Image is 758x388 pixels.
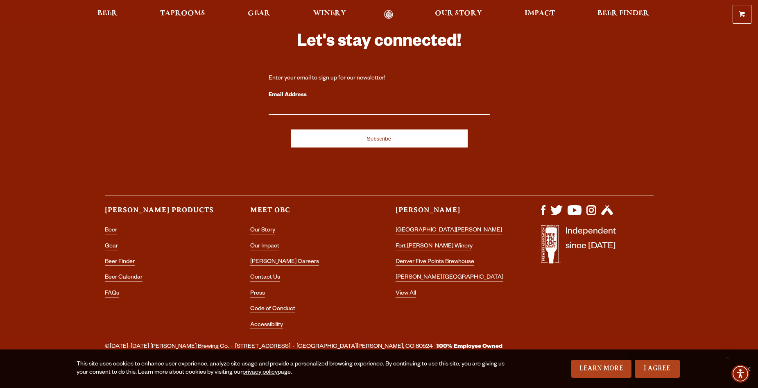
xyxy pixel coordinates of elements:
[568,211,582,218] a: Visit us on YouTube
[269,75,490,83] div: Enter your email to sign up for our newsletter!
[97,10,118,17] span: Beer
[601,211,613,218] a: Visit us on Untappd
[396,259,474,266] a: Denver Five Points Brewhouse
[396,275,503,281] a: [PERSON_NAME] [GEOGRAPHIC_DATA]
[242,10,276,19] a: Gear
[155,10,210,19] a: Taprooms
[105,275,143,281] a: Beer Calendar
[105,342,502,352] span: ©[DATE]-[DATE] [PERSON_NAME] Brewing Co. · [STREET_ADDRESS] · [GEOGRAPHIC_DATA][PERSON_NAME], CO ...
[250,275,280,281] a: Contact Us
[160,10,205,17] span: Taprooms
[566,225,616,268] p: Independent since [DATE]
[525,10,555,17] span: Impact
[248,10,270,17] span: Gear
[571,360,631,378] a: Learn More
[396,243,473,250] a: Fort [PERSON_NAME] Winery
[250,243,279,250] a: Our Impact
[250,322,283,329] a: Accessibility
[430,10,487,19] a: Our Story
[250,227,275,234] a: Our Story
[373,10,404,19] a: Odell Home
[731,365,749,383] div: Accessibility Menu
[269,31,490,55] h3: Let's stay connected!
[597,10,649,17] span: Beer Finder
[396,227,502,234] a: [GEOGRAPHIC_DATA][PERSON_NAME]
[105,205,217,222] h3: [PERSON_NAME] Products
[435,10,482,17] span: Our Story
[105,259,135,266] a: Beer Finder
[291,129,468,147] input: Subscribe
[105,290,119,297] a: FAQs
[250,205,363,222] h3: Meet OBC
[592,10,654,19] a: Beer Finder
[308,10,351,19] a: Winery
[550,211,563,218] a: Visit us on X (formerly Twitter)
[519,10,560,19] a: Impact
[105,227,117,234] a: Beer
[250,259,319,266] a: [PERSON_NAME] Careers
[396,290,416,297] a: View All
[77,361,507,377] div: This site uses cookies to enhance user experience, analyze site usage and provide a personalized ...
[717,347,738,368] a: Scroll to top
[269,90,490,101] label: Email Address
[250,290,265,297] a: Press
[586,211,596,218] a: Visit us on Instagram
[242,370,278,376] a: privacy policy
[437,344,502,350] strong: 100% Employee Owned
[396,205,508,222] h3: [PERSON_NAME]
[250,306,295,313] a: Code of Conduct
[313,10,346,17] span: Winery
[635,360,680,378] a: I Agree
[541,211,545,218] a: Visit us on Facebook
[105,243,118,250] a: Gear
[92,10,123,19] a: Beer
